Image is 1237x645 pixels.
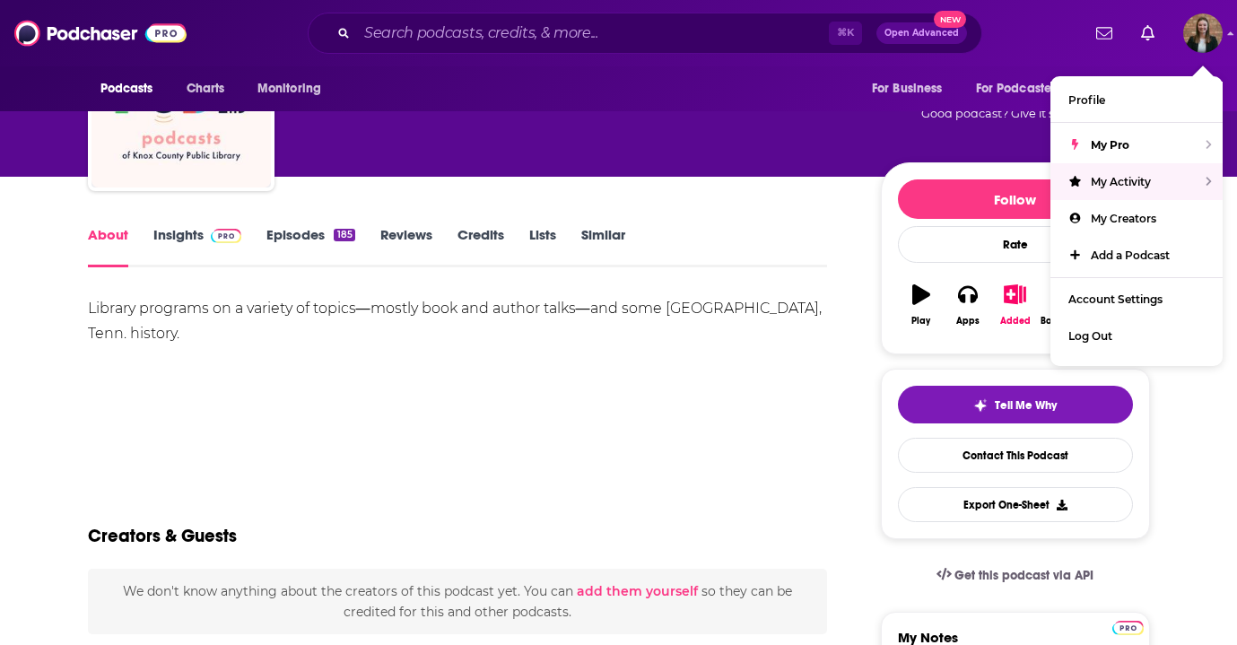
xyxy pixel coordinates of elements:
[357,19,829,48] input: Search podcasts, credits, & more...
[1183,13,1223,53] img: User Profile
[123,583,792,619] span: We don't know anything about the creators of this podcast yet . You can so they can be credited f...
[1068,93,1105,107] span: Profile
[1091,212,1156,225] span: My Creators
[529,226,556,267] a: Lists
[898,226,1133,263] div: Rate
[898,386,1133,423] button: tell me why sparkleTell Me Why
[88,226,128,267] a: About
[872,76,943,101] span: For Business
[14,16,187,50] img: Podchaser - Follow, Share and Rate Podcasts
[876,22,967,44] button: Open AdvancedNew
[922,553,1109,597] a: Get this podcast via API
[976,76,1062,101] span: For Podcasters
[898,179,1133,219] button: Follow
[898,273,945,337] button: Play
[1183,13,1223,53] span: Logged in as k_burns
[973,398,988,413] img: tell me why sparkle
[1084,72,1149,106] button: open menu
[245,72,344,106] button: open menu
[995,398,1057,413] span: Tell Me Why
[859,72,965,106] button: open menu
[1091,248,1170,262] span: Add a Podcast
[1050,281,1223,318] a: Account Settings
[334,229,354,241] div: 185
[211,229,242,243] img: Podchaser Pro
[829,22,862,45] span: ⌘ K
[577,584,698,598] button: add them yourself
[581,226,625,267] a: Similar
[956,316,980,327] div: Apps
[911,316,930,327] div: Play
[1091,138,1129,152] span: My Pro
[954,568,1093,583] span: Get this podcast via API
[1112,621,1144,635] img: Podchaser Pro
[1068,292,1163,306] span: Account Settings
[88,525,237,547] h2: Creators & Guests
[257,76,321,101] span: Monitoring
[1091,175,1151,188] span: My Activity
[1050,200,1223,237] a: My Creators
[88,72,177,106] button: open menu
[1112,618,1144,635] a: Pro website
[921,107,1110,120] span: Good podcast? Give it some love!
[991,273,1038,337] button: Added
[1183,13,1223,53] button: Show profile menu
[457,226,504,267] a: Credits
[934,11,966,28] span: New
[153,226,242,267] a: InsightsPodchaser Pro
[898,487,1133,522] button: Export One-Sheet
[898,438,1133,473] a: Contact This Podcast
[945,273,991,337] button: Apps
[175,72,236,106] a: Charts
[1134,18,1162,48] a: Show notifications dropdown
[884,29,959,38] span: Open Advanced
[308,13,982,54] div: Search podcasts, credits, & more...
[1050,82,1223,118] a: Profile
[1050,76,1223,366] ul: Show profile menu
[964,72,1088,106] button: open menu
[1050,237,1223,274] a: Add a Podcast
[1089,18,1119,48] a: Show notifications dropdown
[100,76,153,101] span: Podcasts
[1068,329,1112,343] span: Log Out
[266,226,354,267] a: Episodes185
[88,296,828,346] div: Library programs on a variety of topics―mostly book and author talks―and some [GEOGRAPHIC_DATA], ...
[380,226,432,267] a: Reviews
[1039,273,1085,337] button: Bookmark
[1041,316,1083,327] div: Bookmark
[1000,316,1031,327] div: Added
[187,76,225,101] span: Charts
